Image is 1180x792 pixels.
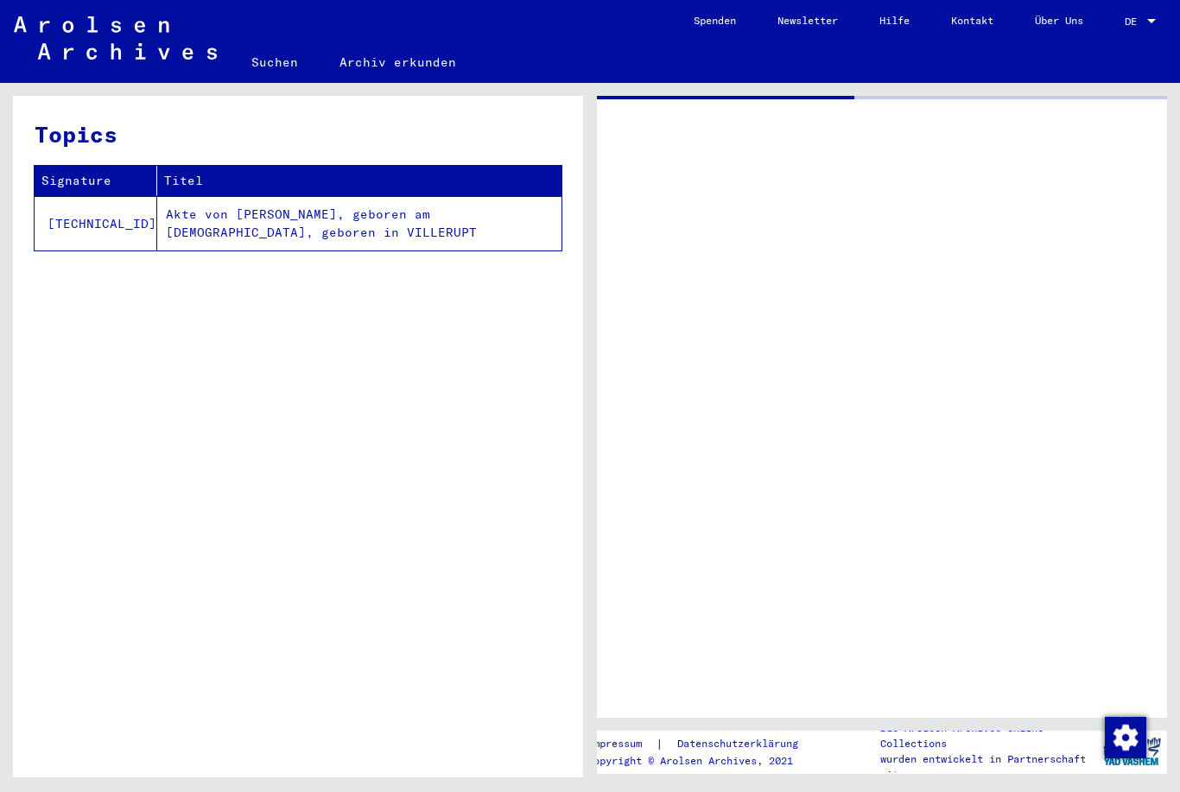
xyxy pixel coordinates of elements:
a: Archiv erkunden [319,41,477,83]
img: Zustimmung ändern [1105,717,1146,758]
p: wurden entwickelt in Partnerschaft mit [880,751,1096,782]
img: yv_logo.png [1100,730,1164,773]
span: DE [1125,16,1144,28]
h3: Topics [35,117,561,151]
p: Die Arolsen Archives Online-Collections [880,720,1096,751]
a: Impressum [587,735,656,753]
a: Datenschutzerklärung [663,735,819,753]
a: Suchen [231,41,319,83]
img: Arolsen_neg.svg [14,16,217,60]
th: Titel [157,166,561,196]
th: Signature [35,166,157,196]
td: Akte von [PERSON_NAME], geboren am [DEMOGRAPHIC_DATA], geboren in VILLERUPT [157,196,561,250]
div: | [587,735,819,753]
td: [TECHNICAL_ID] [35,196,157,250]
p: Copyright © Arolsen Archives, 2021 [587,753,819,769]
